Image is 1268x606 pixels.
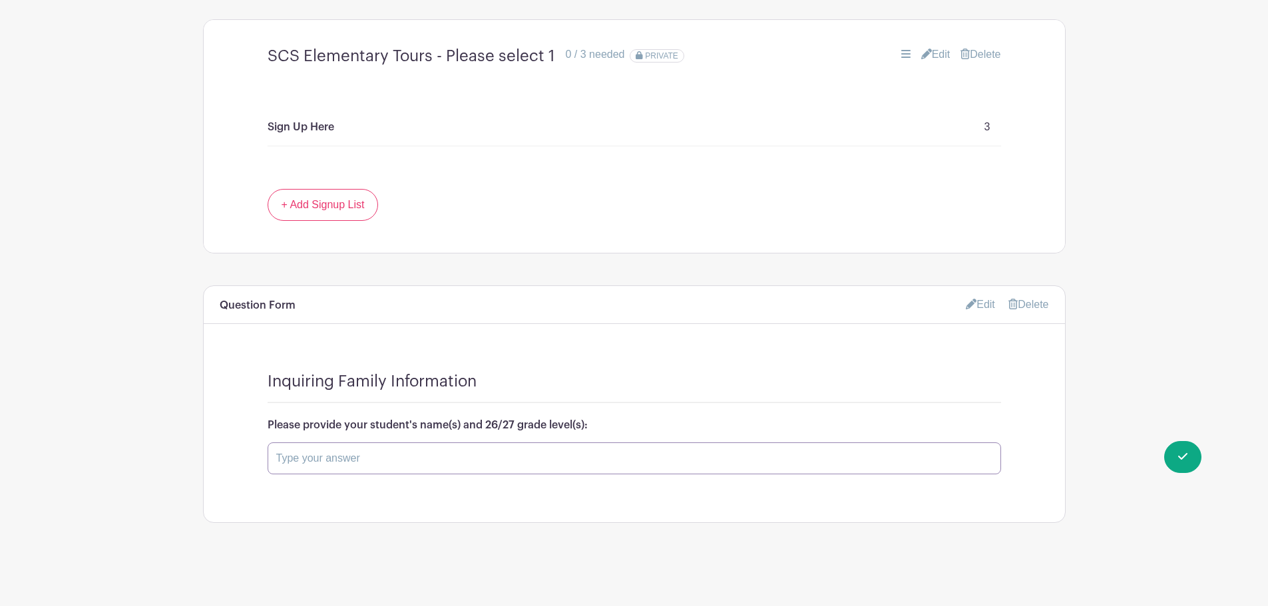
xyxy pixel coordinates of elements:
[268,119,334,135] p: Sign Up Here
[268,189,379,221] a: + Add Signup List
[220,299,296,312] h6: Question Form
[268,47,555,66] h4: SCS Elementary Tours - Please select 1
[1008,299,1048,310] a: Delete
[960,47,1000,63] a: Delete
[268,419,1001,432] h6: Please provide your student's name(s) and 26/27 grade level(s):
[566,47,625,63] div: 0 / 3 needed
[984,119,990,135] p: 3
[268,372,477,391] h4: Inquiring Family Information
[268,442,1001,474] input: Type your answer
[645,51,678,61] span: PRIVATE
[921,47,951,63] a: Edit
[966,293,995,315] a: Edit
